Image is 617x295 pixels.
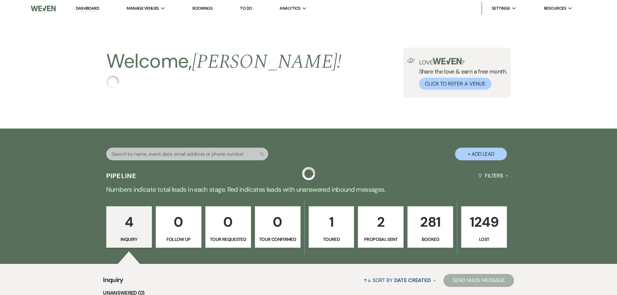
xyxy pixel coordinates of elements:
[210,211,247,233] p: 0
[465,236,503,243] p: Lost
[76,6,99,12] a: Dashboard
[106,148,268,160] input: Search by name, event date, email address or phone number
[127,5,159,12] span: Manage Venues
[106,75,119,88] img: loading spinner
[419,78,491,90] button: Click to Refer a Venue
[412,236,449,243] p: Booked
[465,211,503,233] p: 1249
[31,2,55,15] img: Weven Logo
[544,5,566,12] span: Resources
[280,5,300,12] span: Analytics
[455,148,507,160] button: + Add Lead
[313,236,350,243] p: Toured
[240,6,252,11] a: To Do
[358,206,404,248] a: 2Proposal Sent
[475,167,511,184] button: Filters
[110,236,148,243] p: Inquiry
[110,211,148,233] p: 4
[259,211,296,233] p: 0
[160,211,197,233] p: 0
[103,275,123,289] span: Inquiry
[192,6,212,11] a: Bookings
[259,236,296,243] p: Tour Confirmed
[205,206,251,248] a: 0Tour Requested
[362,236,399,243] p: Proposal Sent
[210,236,247,243] p: Tour Requested
[433,58,462,64] img: weven-logo-green.svg
[192,47,342,77] span: [PERSON_NAME] !
[106,48,342,75] h2: Welcome,
[156,206,201,248] a: 0Follow Up
[363,277,371,284] span: ↑↓
[309,206,354,248] a: 1Toured
[106,206,152,248] a: 4Inquiry
[313,211,350,233] p: 1
[361,272,439,289] button: Sort By Date Created
[106,171,137,180] h3: Pipeline
[407,58,415,63] img: loud-speaker-illustration.svg
[160,236,197,243] p: Follow Up
[302,167,315,180] img: loading spinner
[407,206,453,248] a: 281Booked
[415,58,507,90] div: Share the love & earn a free month.
[492,5,510,12] span: Settings
[75,184,542,195] p: Numbers indicate total leads in each stage. Red indicates leads with unanswered inbound messages.
[255,206,301,248] a: 0Tour Confirmed
[362,211,399,233] p: 2
[419,58,507,65] p: Love ?
[461,206,507,248] a: 1249Lost
[394,277,431,284] span: Date Created
[443,274,514,287] button: Send Mass Message
[412,211,449,233] p: 281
